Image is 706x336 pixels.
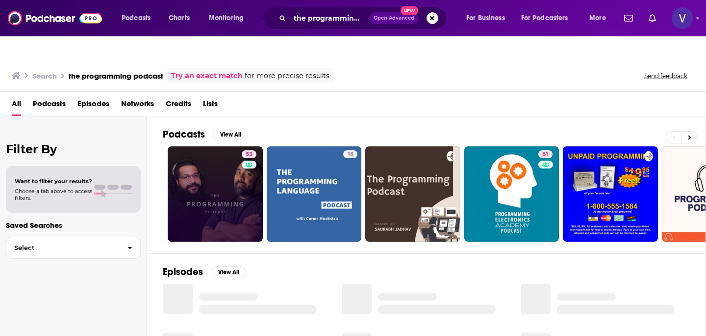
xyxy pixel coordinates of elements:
[6,221,141,230] p: Saved Searches
[32,71,57,81] h3: Search
[162,10,196,26] a: Charts
[672,7,693,29] span: Logged in as victoria.wilson
[121,96,154,116] a: Networks
[589,11,606,25] span: More
[645,10,660,27] a: Show notifications dropdown
[246,150,252,160] span: 53
[213,129,248,140] button: View All
[115,10,163,26] button: open menu
[466,11,505,25] span: For Business
[168,146,263,242] a: 53
[347,150,353,160] span: 15
[374,16,414,21] span: Open Advanced
[620,10,637,27] a: Show notifications dropdown
[171,70,243,82] a: Try an exact match
[521,11,568,25] span: For Podcasters
[290,10,369,26] input: Search podcasts, credits, & more...
[69,71,163,81] h3: the programming podcast
[122,11,151,25] span: Podcasts
[515,10,582,26] button: open menu
[6,245,120,251] span: Select
[15,188,92,201] span: Choose a tab above to access filters.
[203,96,218,116] a: Lists
[6,142,141,156] h2: Filter By
[163,266,203,278] h2: Episodes
[672,7,693,29] button: Show profile menu
[401,6,418,15] span: New
[202,10,256,26] button: open menu
[6,237,141,259] button: Select
[8,9,102,28] img: Podchaser - Follow, Share and Rate Podcasts
[267,146,362,242] a: 15
[672,7,693,29] img: User Profile
[209,11,244,25] span: Monitoring
[163,128,205,140] h2: Podcasts
[169,11,190,25] span: Charts
[163,128,248,140] a: PodcastsView All
[15,178,92,185] span: Want to filter your results?
[163,266,246,278] a: EpisodesView All
[459,10,517,26] button: open menu
[242,150,256,158] a: 53
[211,266,246,278] button: View All
[464,146,559,242] a: 51
[538,150,553,158] a: 51
[542,150,549,160] span: 51
[33,96,66,116] a: Podcasts
[77,96,109,116] a: Episodes
[12,96,21,116] a: All
[582,10,618,26] button: open menu
[641,72,690,80] button: Send feedback
[272,7,456,29] div: Search podcasts, credits, & more...
[343,150,357,158] a: 15
[245,70,329,82] span: for more precise results
[166,96,191,116] a: Credits
[369,12,419,24] button: Open AdvancedNew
